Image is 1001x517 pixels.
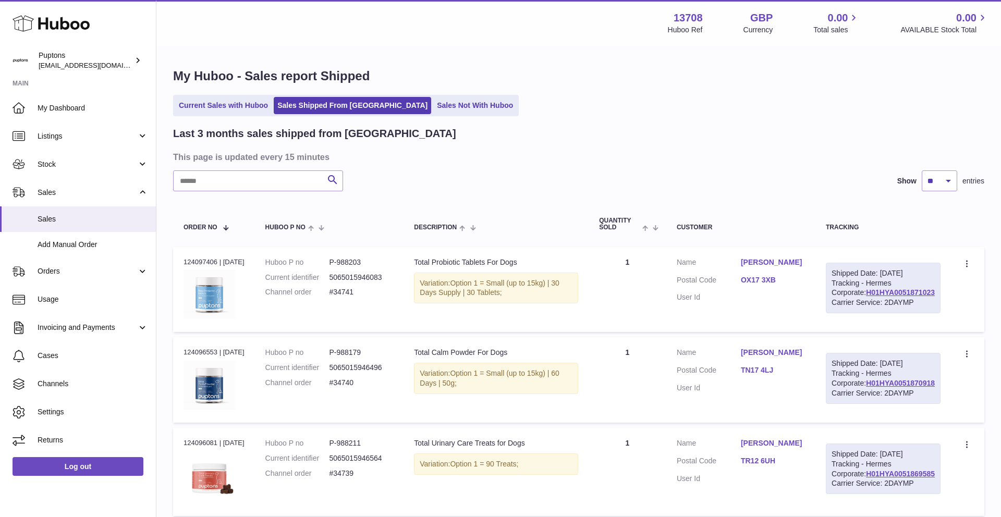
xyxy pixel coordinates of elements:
[832,268,935,278] div: Shipped Date: [DATE]
[173,151,982,163] h3: This page is updated every 15 minutes
[832,388,935,398] div: Carrier Service: 2DAYMP
[38,159,137,169] span: Stock
[677,438,741,451] dt: Name
[38,103,148,113] span: My Dashboard
[813,11,860,35] a: 0.00 Total sales
[414,348,578,358] div: Total Calm Powder For Dogs
[38,266,137,276] span: Orders
[184,270,236,319] img: TotalProbioticTablets120.jpg
[832,478,935,488] div: Carrier Service: 2DAYMP
[414,224,457,231] span: Description
[741,365,805,375] a: TN17 4LJ
[897,176,917,186] label: Show
[677,383,741,393] dt: User Id
[828,11,848,25] span: 0.00
[38,323,137,333] span: Invoicing and Payments
[866,288,935,297] a: H01HYA0051871023
[589,247,666,333] td: 1
[750,11,773,25] strong: GBP
[589,337,666,423] td: 1
[329,287,393,297] dd: #34741
[184,451,236,503] img: TotalUrinaryCareMain.jpg
[826,224,941,231] div: Tracking
[743,25,773,35] div: Currency
[265,363,329,373] dt: Current identifier
[38,214,148,224] span: Sales
[173,68,984,84] h1: My Huboo - Sales report Shipped
[265,453,329,463] dt: Current identifier
[184,438,245,448] div: 124096081 | [DATE]
[677,365,741,378] dt: Postal Code
[38,188,137,198] span: Sales
[677,292,741,302] dt: User Id
[962,176,984,186] span: entries
[832,449,935,459] div: Shipped Date: [DATE]
[265,438,329,448] dt: Huboo P no
[832,298,935,307] div: Carrier Service: 2DAYMP
[38,407,148,417] span: Settings
[420,279,559,297] span: Option 1 = Small (up to 15kg) | 30 Days Supply | 30 Tablets;
[414,453,578,475] div: Variation:
[668,25,703,35] div: Huboo Ref
[329,363,393,373] dd: 5065015946496
[329,273,393,282] dd: 5065015946083
[39,61,153,69] span: [EMAIL_ADDRESS][DOMAIN_NAME]
[741,275,805,285] a: OX17 3XB
[265,469,329,478] dt: Channel order
[599,217,639,231] span: Quantity Sold
[832,359,935,368] div: Shipped Date: [DATE]
[677,224,805,231] div: Customer
[433,97,517,114] a: Sales Not With Huboo
[866,470,935,478] a: H01HYA0051869585
[329,348,393,358] dd: P-988179
[274,97,431,114] a: Sales Shipped From [GEOGRAPHIC_DATA]
[329,378,393,388] dd: #34740
[677,275,741,288] dt: Postal Code
[173,127,456,141] h2: Last 3 months sales shipped from [GEOGRAPHIC_DATA]
[265,287,329,297] dt: Channel order
[329,257,393,267] dd: P-988203
[414,257,578,267] div: Total Probiotic Tablets For Dogs
[265,257,329,267] dt: Huboo P no
[184,257,245,267] div: 124097406 | [DATE]
[184,348,245,357] div: 124096553 | [DATE]
[414,363,578,394] div: Variation:
[184,361,236,410] img: TotalCalmPowder120.jpg
[826,444,941,495] div: Tracking - Hermes Corporate:
[265,348,329,358] dt: Huboo P no
[674,11,703,25] strong: 13708
[450,460,518,468] span: Option 1 = 90 Treats;
[826,263,941,314] div: Tracking - Hermes Corporate:
[414,273,578,304] div: Variation:
[329,438,393,448] dd: P-988211
[184,224,217,231] span: Order No
[677,474,741,484] dt: User Id
[813,25,860,35] span: Total sales
[329,453,393,463] dd: 5065015946564
[329,469,393,478] dd: #34739
[265,273,329,282] dt: Current identifier
[677,348,741,360] dt: Name
[38,351,148,361] span: Cases
[38,131,137,141] span: Listings
[956,11,976,25] span: 0.00
[38,379,148,389] span: Channels
[39,51,132,70] div: Puptons
[420,369,559,387] span: Option 1 = Small (up to 15kg) | 60 Days | 50g;
[13,457,143,476] a: Log out
[741,456,805,466] a: TR12 6UH
[265,224,306,231] span: Huboo P no
[677,456,741,469] dt: Postal Code
[38,294,148,304] span: Usage
[866,379,935,387] a: H01HYA0051870918
[900,25,988,35] span: AVAILABLE Stock Total
[900,11,988,35] a: 0.00 AVAILABLE Stock Total
[13,53,28,68] img: hello@puptons.com
[38,240,148,250] span: Add Manual Order
[677,257,741,270] dt: Name
[741,438,805,448] a: [PERSON_NAME]
[175,97,272,114] a: Current Sales with Huboo
[741,348,805,358] a: [PERSON_NAME]
[265,378,329,388] dt: Channel order
[741,257,805,267] a: [PERSON_NAME]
